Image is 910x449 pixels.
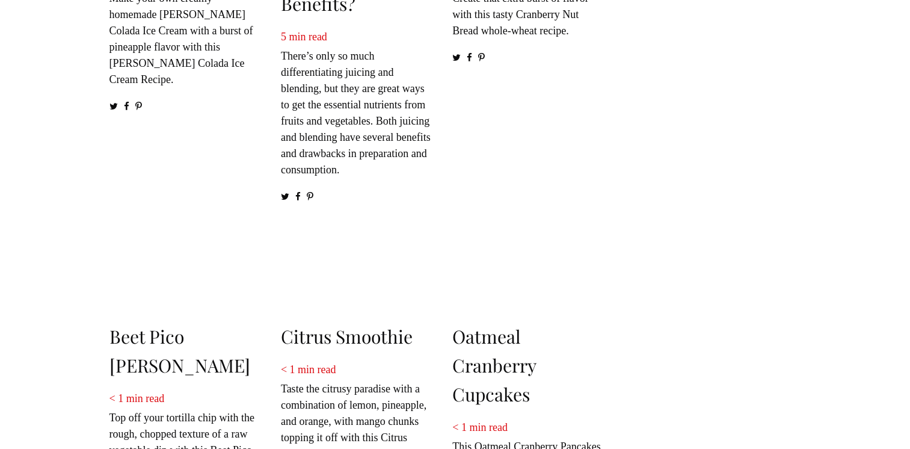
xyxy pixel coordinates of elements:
[469,421,507,433] span: min read
[126,392,164,404] span: min read
[281,227,431,311] img: Citrus Smoothie
[281,31,286,43] span: 5
[109,324,250,377] a: Beet Pico [PERSON_NAME]
[281,29,431,178] p: There’s only so much differentiating juicing and blending, but they are great ways to get the ess...
[281,324,413,348] a: Citrus Smoothie
[281,364,295,376] span: < 1
[109,227,259,311] img: Beet Pico de Gallo
[452,227,602,311] img: Oatmeal Cranberry Cupcakes
[109,392,124,404] span: < 1
[289,31,327,43] span: min read
[298,364,336,376] span: min read
[452,421,467,433] span: < 1
[452,324,536,406] a: Oatmeal Cranberry Cupcakes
